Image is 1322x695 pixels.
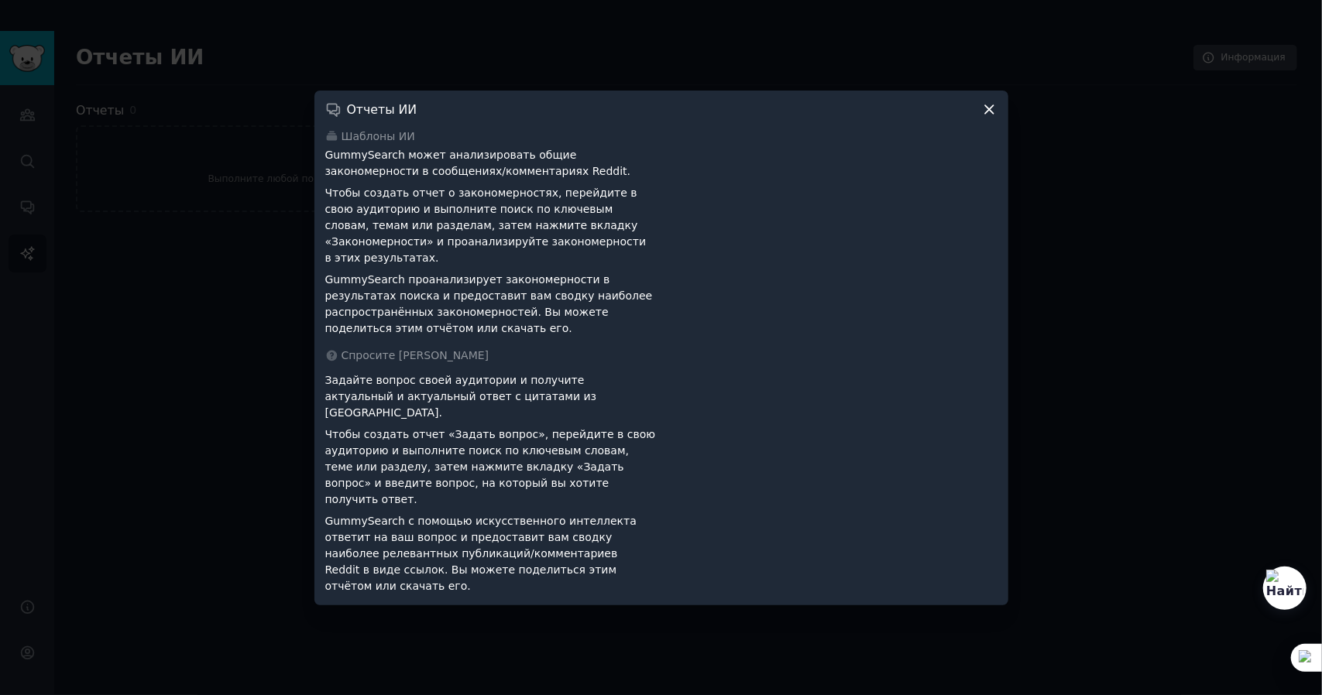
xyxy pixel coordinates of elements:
[347,102,417,117] font: Отчеты ИИ
[342,130,415,142] font: Шаблоны ИИ
[325,149,631,177] font: GummySearch может анализировать общие закономерности в сообщениях/комментариях Reddit.
[325,273,653,334] font: GummySearch проанализирует закономерности в результатах поиска и предоставит вам сводку наиболее ...
[667,147,998,286] iframe: Видеоплеер YouTube
[325,374,597,419] font: Задайте вопрос своей аудитории и получите актуальный и актуальный ответ с цитатами из [GEOGRAPHIC...
[1266,570,1303,607] img: Найти продукты
[325,187,647,264] font: Чтобы создать отчет о закономерностях, перейдите в свою аудиторию и выполните поиск по ключевым с...
[325,428,656,505] font: Чтобы создать отчет «Задать вопрос», перейдите в свою аудиторию и выполните поиск по ключевым сло...
[325,515,637,592] font: GummySearch с помощью искусственного интеллекта ответит на ваш вопрос и предоставит вам сводку на...
[342,349,489,361] font: Спросите [PERSON_NAME]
